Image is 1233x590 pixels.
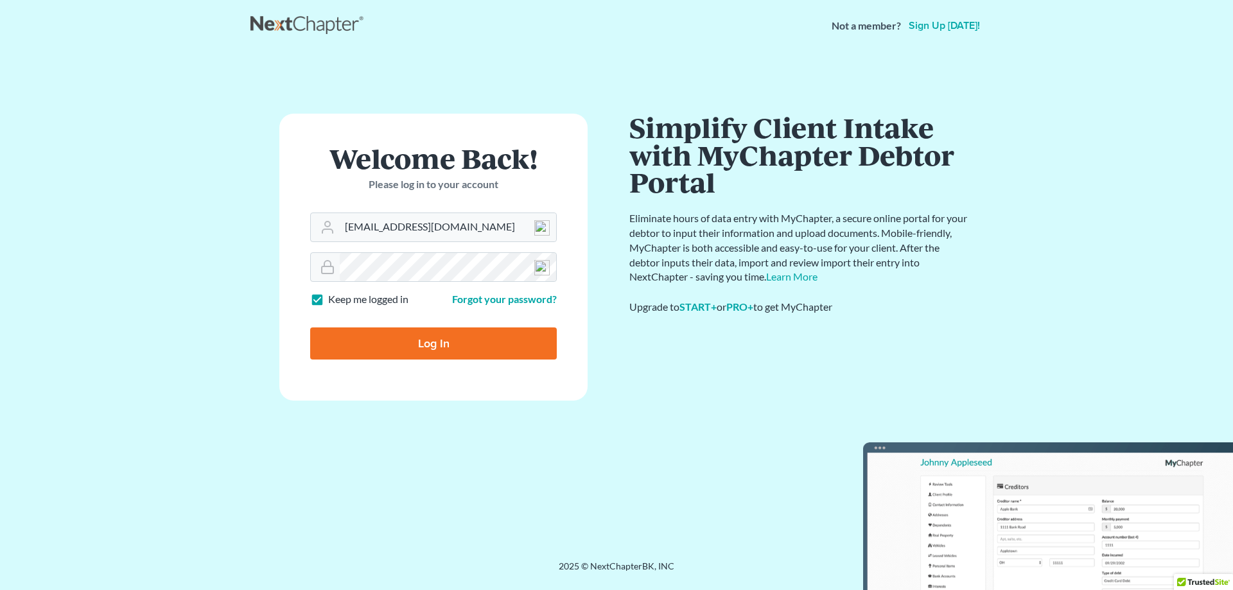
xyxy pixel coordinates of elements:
[250,560,983,583] div: 2025 © NextChapterBK, INC
[726,300,753,313] a: PRO+
[328,292,408,307] label: Keep me logged in
[906,21,983,31] a: Sign up [DATE]!
[310,177,557,192] p: Please log in to your account
[452,293,557,305] a: Forgot your password?
[534,260,550,275] img: npw-badge-icon-locked.svg
[679,300,717,313] a: START+
[832,19,901,33] strong: Not a member?
[766,270,818,282] a: Learn More
[534,220,550,236] img: npw-badge-icon-locked.svg
[340,213,556,241] input: Email Address
[629,114,970,196] h1: Simplify Client Intake with MyChapter Debtor Portal
[629,211,970,284] p: Eliminate hours of data entry with MyChapter, a secure online portal for your debtor to input the...
[310,144,557,172] h1: Welcome Back!
[629,300,970,315] div: Upgrade to or to get MyChapter
[310,327,557,360] input: Log In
